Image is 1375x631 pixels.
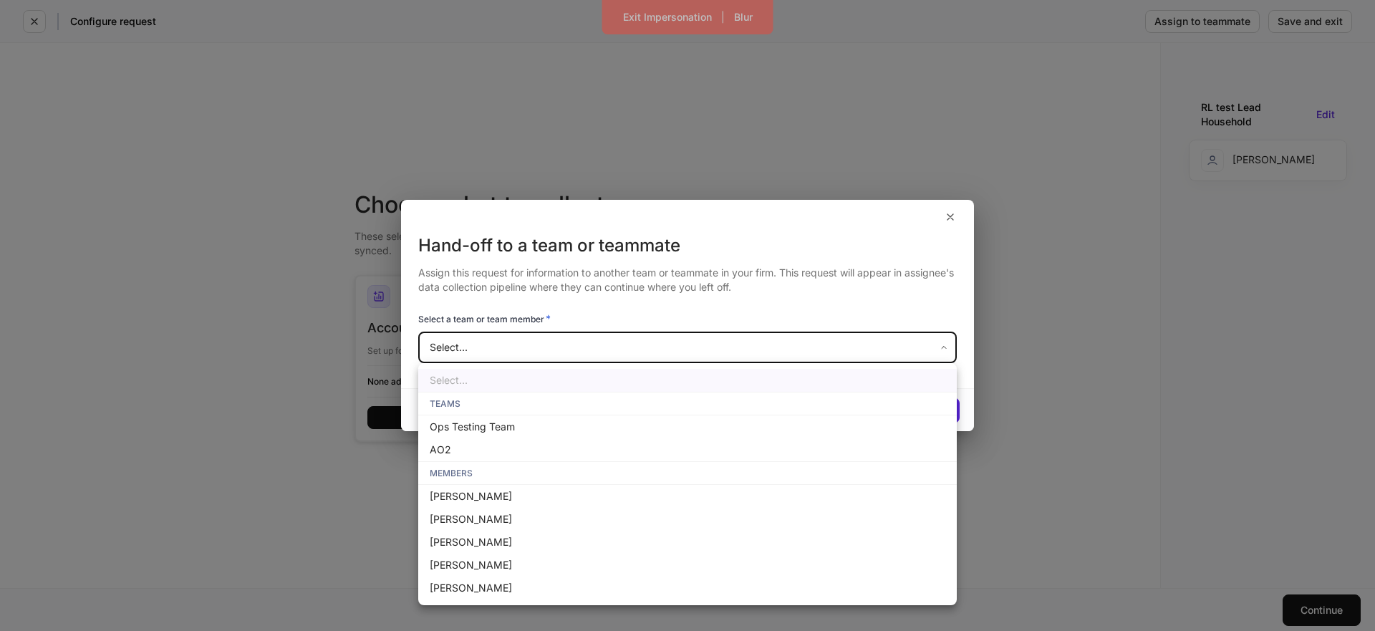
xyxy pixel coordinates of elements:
[418,554,957,577] li: [PERSON_NAME]
[734,12,753,22] div: Blur
[418,485,957,508] li: [PERSON_NAME]
[623,12,712,22] div: Exit Impersonation
[418,438,957,461] li: AO2
[418,415,957,438] li: Ops Testing Team
[418,531,957,554] li: [PERSON_NAME]
[418,508,957,531] li: [PERSON_NAME]
[418,577,957,599] li: [PERSON_NAME]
